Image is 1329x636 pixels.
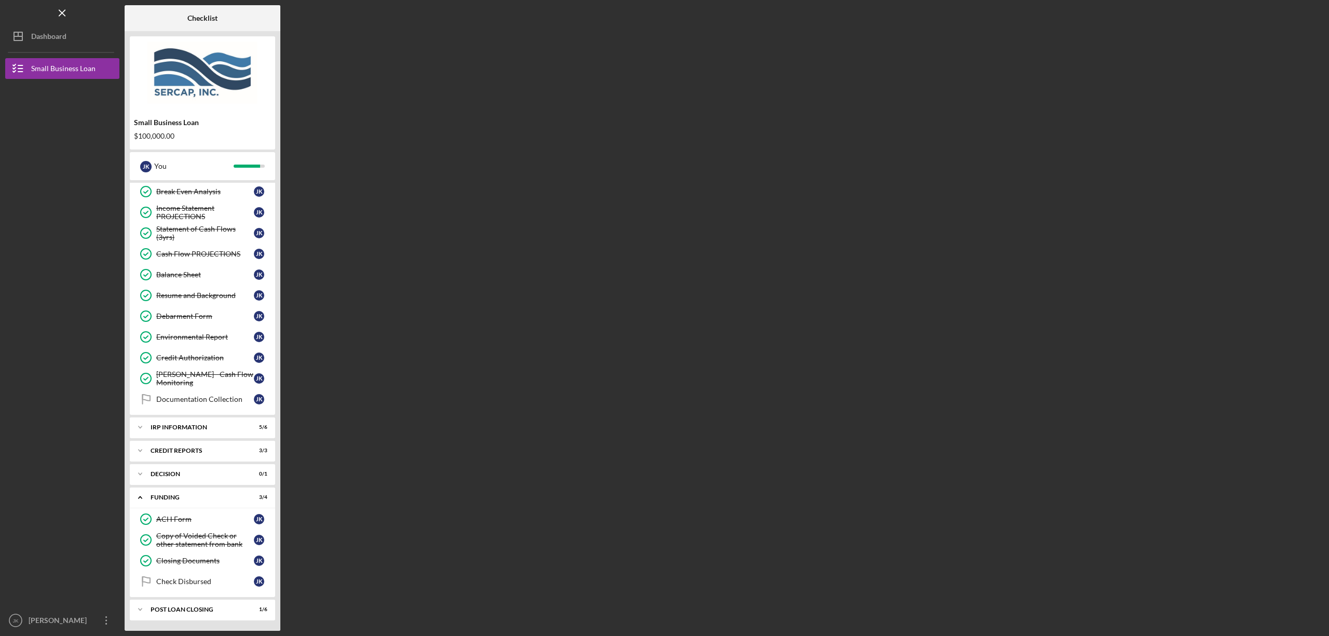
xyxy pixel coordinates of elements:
[254,373,264,384] div: J K
[135,223,270,243] a: Statement of Cash Flows (3yrs)JK
[135,509,270,530] a: ACH FormJK
[135,571,270,592] a: Check DisbursedJK
[156,270,254,279] div: Balance Sheet
[135,347,270,368] a: Credit AuthorizationJK
[151,471,241,477] div: Decision
[156,557,254,565] div: Closing Documents
[156,312,254,320] div: Debarment Form
[254,353,264,363] div: J K
[249,448,267,454] div: 3 / 3
[135,285,270,306] a: Resume and BackgroundJK
[249,606,267,613] div: 1 / 6
[12,618,19,624] text: JK
[151,448,241,454] div: credit reports
[31,26,66,49] div: Dashboard
[135,181,270,202] a: Break Even AnalysisJK
[130,42,275,104] img: Product logo
[254,556,264,566] div: J K
[187,14,218,22] b: Checklist
[135,202,270,223] a: Income Statement PROJECTIONSJK
[26,610,93,633] div: [PERSON_NAME]
[156,204,254,221] div: Income Statement PROJECTIONS
[254,535,264,545] div: J K
[135,368,270,389] a: [PERSON_NAME] - Cash Flow MonitoringJK
[254,576,264,587] div: J K
[254,207,264,218] div: J K
[254,249,264,259] div: J K
[134,118,271,127] div: Small Business Loan
[135,306,270,327] a: Debarment FormJK
[249,424,267,430] div: 5 / 6
[135,243,270,264] a: Cash Flow PROJECTIONSJK
[156,354,254,362] div: Credit Authorization
[156,333,254,341] div: Environmental Report
[156,187,254,196] div: Break Even Analysis
[151,494,241,500] div: Funding
[135,550,270,571] a: Closing DocumentsJK
[5,26,119,47] button: Dashboard
[254,311,264,321] div: J K
[254,394,264,404] div: J K
[5,58,119,79] button: Small Business Loan
[156,250,254,258] div: Cash Flow PROJECTIONS
[254,332,264,342] div: J K
[135,530,270,550] a: Copy of Voided Check or other statement from bankJK
[249,471,267,477] div: 0 / 1
[254,228,264,238] div: J K
[135,264,270,285] a: Balance SheetJK
[249,494,267,500] div: 3 / 4
[156,225,254,241] div: Statement of Cash Flows (3yrs)
[31,58,96,82] div: Small Business Loan
[135,389,270,410] a: Documentation CollectionJK
[151,606,241,613] div: POST LOAN CLOSING
[254,290,264,301] div: J K
[156,291,254,300] div: Resume and Background
[254,269,264,280] div: J K
[254,514,264,524] div: J K
[140,161,152,172] div: J K
[156,532,254,548] div: Copy of Voided Check or other statement from bank
[154,157,234,175] div: You
[135,327,270,347] a: Environmental ReportJK
[254,186,264,197] div: J K
[156,370,254,387] div: [PERSON_NAME] - Cash Flow Monitoring
[156,395,254,403] div: Documentation Collection
[156,515,254,523] div: ACH Form
[156,577,254,586] div: Check Disbursed
[134,132,271,140] div: $100,000.00
[151,424,241,430] div: IRP Information
[5,610,119,631] button: JK[PERSON_NAME]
